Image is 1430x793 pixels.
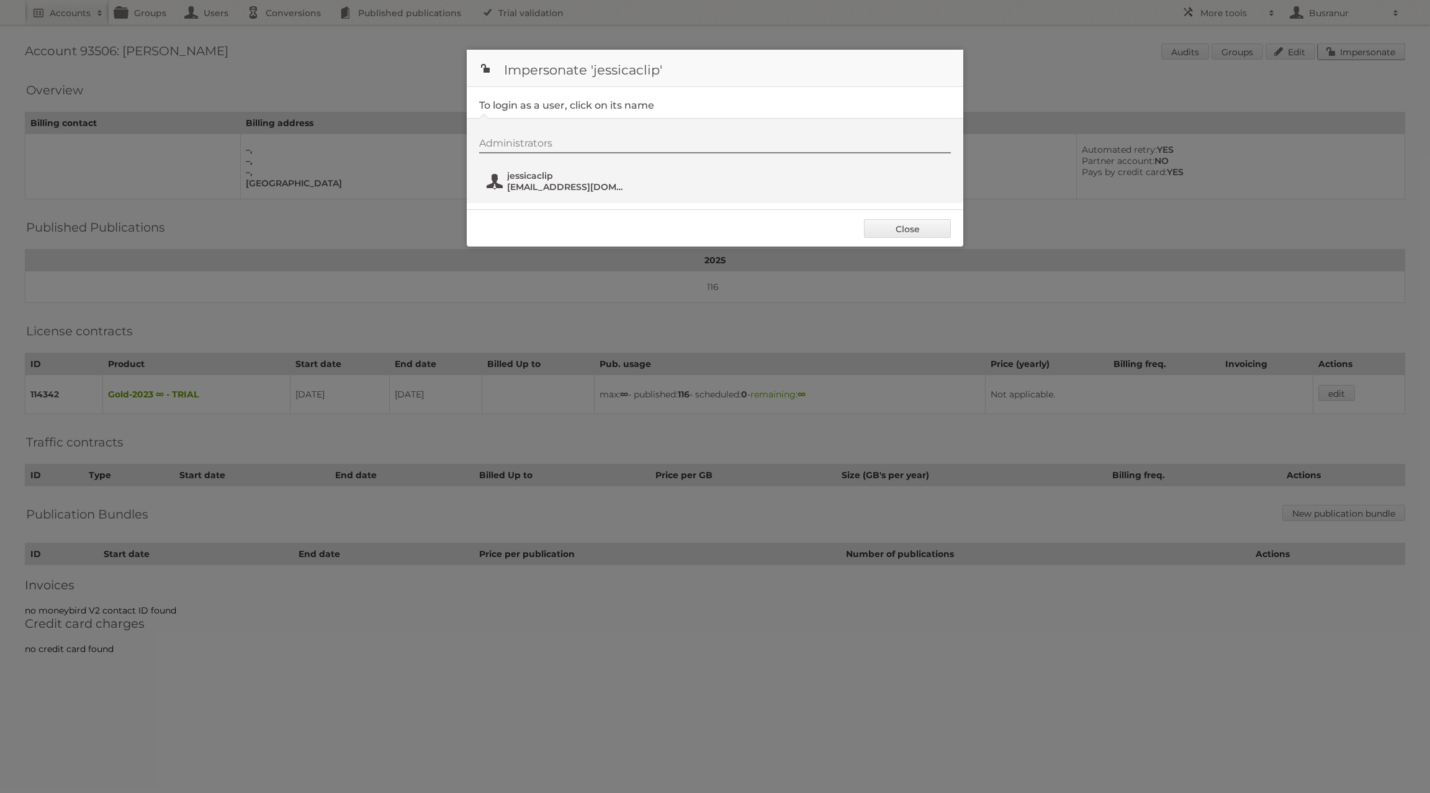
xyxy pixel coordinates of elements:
legend: To login as a user, click on its name [479,99,654,111]
span: jessicaclip [507,170,627,181]
span: [EMAIL_ADDRESS][DOMAIN_NAME] [507,181,627,193]
a: Close [864,219,951,238]
button: jessicaclip [EMAIL_ADDRESS][DOMAIN_NAME] [485,169,631,194]
h1: Impersonate 'jessicaclip' [467,50,963,87]
div: Administrators [479,137,951,153]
